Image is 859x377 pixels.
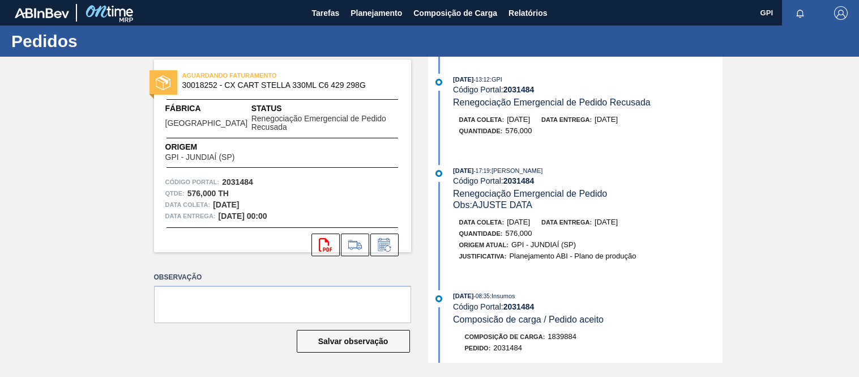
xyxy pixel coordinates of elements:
span: Obs: AJUSTE DATA [453,200,532,210]
strong: 2031484 [503,176,535,185]
span: 576,000 [506,229,532,238]
label: Observação [154,269,411,286]
span: Fábrica [165,103,251,115]
span: Quantidade : [459,128,503,134]
span: : GPI [490,76,502,83]
div: Informar alteração no pedido [370,234,399,256]
img: TNhmsLtSVTkK8tSr43FrP2fwEKptu5GPRR3wAAAABJRU5ErkJggg== [15,8,69,18]
strong: [DATE] 00:00 [219,211,267,221]
strong: [DATE] [213,200,239,209]
img: atual [435,79,442,86]
span: Composição de Carga [413,6,497,20]
span: Composicão de carga / Pedido aceito [453,315,604,324]
span: 30018252 - CX CART STELLA 330ML C6 429 298G [182,81,388,90]
span: Renegociação Emergencial de Pedido Recusada [251,115,400,132]
span: Data entrega: [541,116,592,123]
h1: Pedidos [11,35,212,48]
span: Renegociação Emergencial de Pedido [453,189,607,198]
span: Data entrega: [165,210,216,222]
div: Código Portal: [453,176,722,185]
span: 2031484 [493,344,522,352]
span: Renegociação Emergencial de Pedido Recusada [453,98,651,107]
span: GPI - JUNDIAÍ (SP) [165,153,235,162]
span: Planejamento [351,6,402,20]
button: Salvar observação [297,330,410,353]
span: [DATE] [453,76,473,83]
img: atual [435,170,442,177]
strong: 2031484 [503,302,535,311]
span: Composição de Carga : [465,333,545,340]
span: AGUARDANDO FATURAMENTO [182,70,341,81]
div: Código Portal: [453,85,722,94]
span: Data coleta: [459,219,505,226]
span: Data coleta: [459,116,505,123]
span: [DATE] [595,218,618,226]
img: Logout [834,6,848,20]
span: 576,000 [506,126,532,135]
span: : [PERSON_NAME] [490,167,543,174]
span: - 08:35 [474,293,490,299]
span: Justificativa: [459,253,507,260]
span: Tarefas [311,6,339,20]
span: 1839884 [548,332,576,341]
span: Quantidade : [459,230,503,237]
span: [GEOGRAPHIC_DATA] [165,119,248,128]
span: Relatórios [508,6,547,20]
div: Código Portal: [453,302,722,311]
span: Data coleta: [165,199,211,210]
strong: 2031484 [222,177,253,187]
span: [DATE] [507,218,530,226]
strong: 576,000 TH [187,189,229,198]
span: [DATE] [507,115,530,124]
strong: 2031484 [503,85,535,94]
span: Status [251,103,400,115]
span: - 13:12 [474,77,490,83]
span: Planejamento ABI - Plano de produção [509,252,636,260]
div: Abrir arquivo PDF [311,234,340,256]
span: Pedido : [465,345,491,351]
div: Ir para Composição de Carga [341,234,369,256]
button: Notificações [782,5,818,21]
img: atual [435,295,442,302]
span: [DATE] [453,293,473,299]
span: Data entrega: [541,219,592,226]
span: - 17:19 [474,168,490,174]
span: [DATE] [453,167,473,174]
span: Qtde : [165,188,185,199]
span: GPI - JUNDIAÍ (SP) [511,240,576,249]
span: Código Portal: [165,176,220,188]
img: status [156,75,170,90]
span: Origem [165,141,267,153]
span: Origem Atual: [459,242,508,248]
span: [DATE] [595,115,618,124]
span: : Insumos [490,293,515,299]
